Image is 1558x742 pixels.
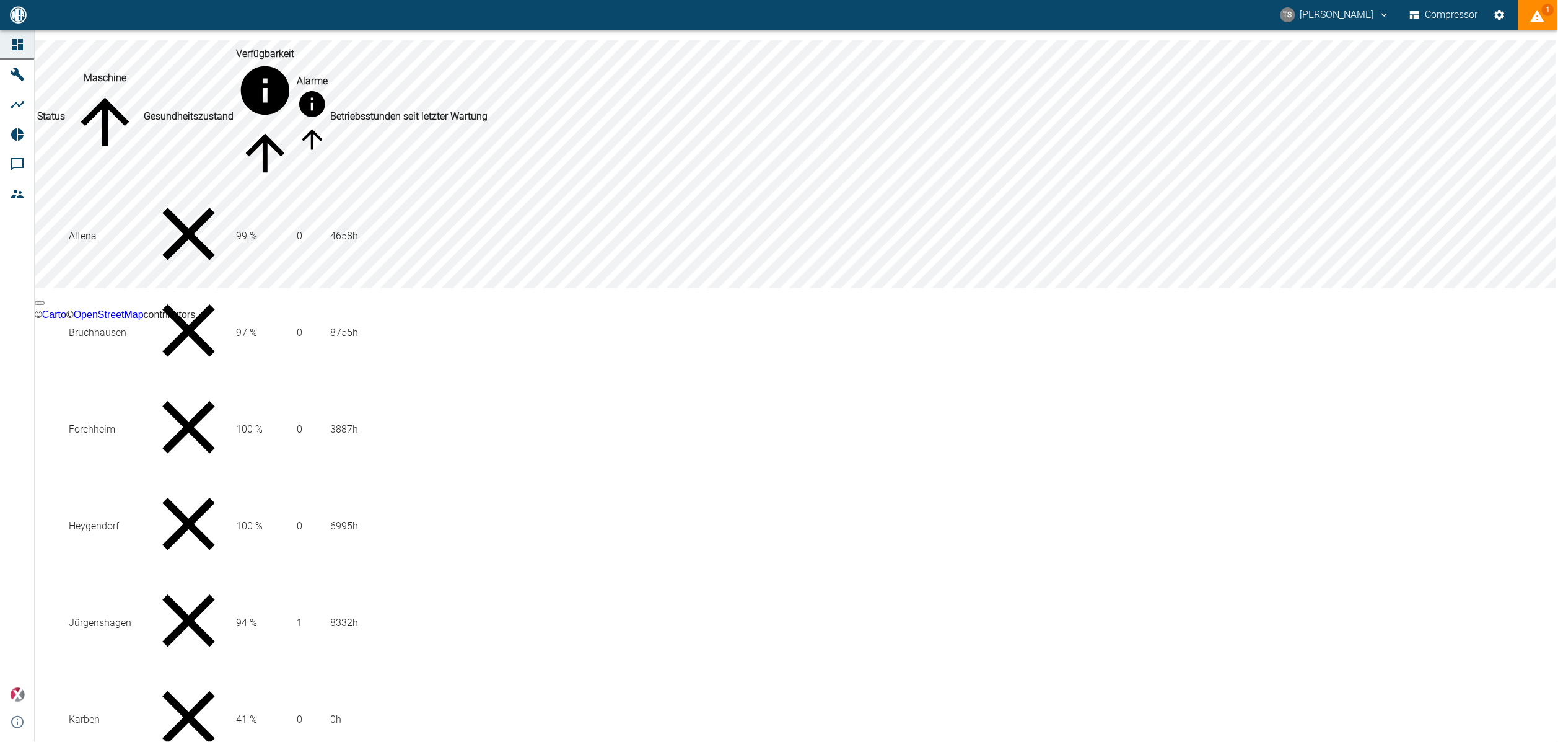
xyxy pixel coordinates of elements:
div: No data [144,189,234,283]
div: berechnet für die letzten 7 Tage [236,46,294,124]
td: Bruchhausen [68,285,142,381]
th: Betriebsstunden seit letzter Wartung [330,46,488,187]
span: 100 % [236,423,263,435]
span: 0 [297,230,302,242]
div: 8332 h [330,616,488,630]
button: Compressor [1407,4,1481,26]
button: timo.streitbuerger@arcanum-energy.de [1279,4,1392,26]
div: berechnet für die letzten 7 Tage [297,74,328,124]
span: Maschine [69,72,141,161]
td: Heygendorf [68,479,142,574]
div: No data [144,576,234,670]
span: 0 [297,520,302,532]
span: 0 [297,423,302,435]
th: Status [36,46,67,187]
span: 0 [297,713,302,725]
td: Jürgenshagen [68,575,142,671]
td: Altena [68,188,142,284]
div: 3887 h [330,422,488,437]
span: 41 % [236,713,257,725]
div: No data [144,479,234,573]
span: 1 [1542,4,1554,16]
span: 94 % [236,617,257,629]
th: Gesundheitszustand [143,46,234,187]
button: Einstellungen [1489,4,1511,26]
div: TS [1280,7,1295,22]
canvas: Map [35,40,1556,288]
div: No data [144,382,234,477]
div: 8755 h [330,325,488,340]
span: 97 % [236,327,257,338]
span: 1 [297,617,302,629]
div: 0 h [330,712,488,727]
img: logo [9,6,28,23]
span: 0 [297,327,302,338]
span: 100 % [236,520,263,532]
div: 6995 h [330,519,488,534]
img: Xplore Logo [10,687,25,702]
td: Forchheim [68,382,142,477]
span: 99 % [236,230,257,242]
div: 4658 h [330,229,488,244]
div: No data [144,286,234,380]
